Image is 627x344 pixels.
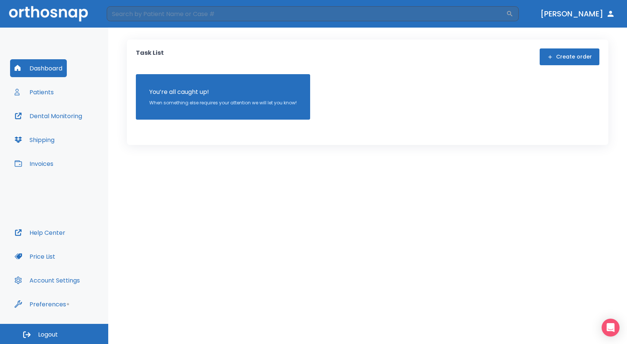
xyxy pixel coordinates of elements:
[149,88,297,97] p: You’re all caught up!
[38,331,58,339] span: Logout
[10,224,70,242] button: Help Center
[136,48,164,65] p: Task List
[10,247,60,265] button: Price List
[10,131,59,149] button: Shipping
[10,83,58,101] button: Patients
[540,48,599,65] button: Create order
[149,100,297,106] p: When something else requires your attention we will let you know!
[10,59,67,77] button: Dashboard
[537,7,618,20] button: [PERSON_NAME]
[65,301,71,307] div: Tooltip anchor
[602,319,620,337] div: Open Intercom Messenger
[10,295,71,313] button: Preferences
[10,107,87,125] button: Dental Monitoring
[10,155,58,173] button: Invoices
[9,6,88,21] img: Orthosnap
[107,6,506,21] input: Search by Patient Name or Case #
[10,271,84,289] button: Account Settings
